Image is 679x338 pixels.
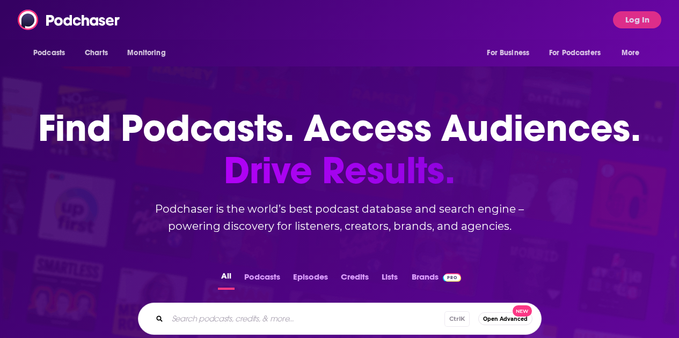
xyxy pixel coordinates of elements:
span: Open Advanced [483,316,528,322]
span: New [513,305,532,317]
span: Podcasts [33,46,65,61]
img: Podchaser Pro [443,273,462,282]
button: open menu [479,43,543,63]
button: open menu [542,43,616,63]
button: open menu [614,43,653,63]
span: Charts [85,46,108,61]
span: Ctrl K [444,311,470,327]
img: Podchaser - Follow, Share and Rate Podcasts [18,10,121,30]
span: For Podcasters [549,46,601,61]
a: Charts [78,43,114,63]
span: For Business [487,46,529,61]
button: open menu [26,43,79,63]
button: Log In [613,11,661,28]
div: Search podcasts, credits, & more... [138,303,542,335]
button: Open AdvancedNew [478,312,532,325]
h2: Podchaser is the world’s best podcast database and search engine – powering discovery for listene... [125,200,554,235]
span: More [622,46,640,61]
input: Search podcasts, credits, & more... [167,310,444,327]
span: Monitoring [127,46,165,61]
span: Drive Results. [38,149,641,192]
a: BrandsPodchaser Pro [412,269,462,290]
button: Podcasts [241,269,283,290]
button: All [218,269,235,290]
button: Credits [338,269,372,290]
button: Episodes [290,269,331,290]
button: open menu [120,43,179,63]
button: Lists [378,269,401,290]
h1: Find Podcasts. Access Audiences. [38,107,641,192]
